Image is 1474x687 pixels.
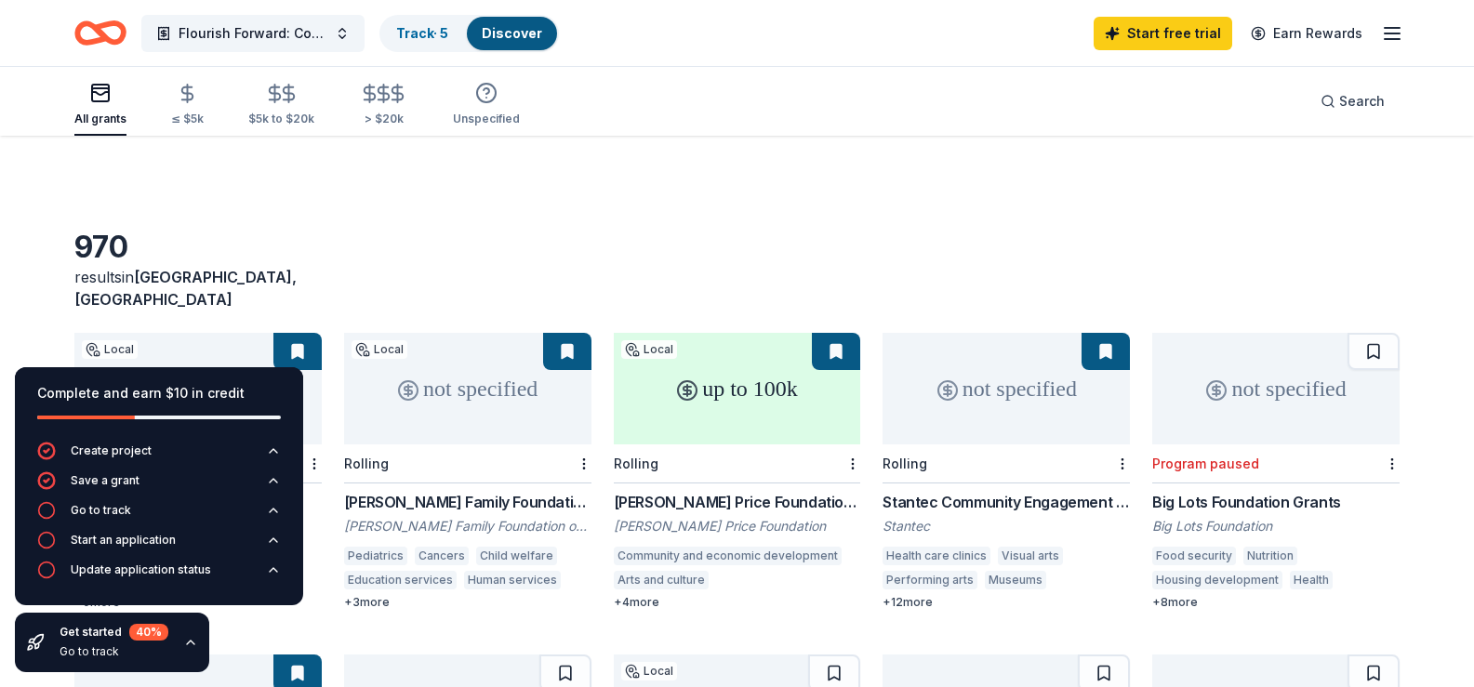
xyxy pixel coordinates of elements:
a: not specifiedLocalRollingSocial Impact Fund - [US_STATE]American Heart AssociationFood securityNu... [74,333,322,610]
div: Update application status [71,562,211,577]
a: Track· 5 [396,25,448,41]
div: Rolling [614,456,658,471]
div: Housing development [1152,571,1282,589]
div: not specified [74,333,322,444]
div: Start an application [71,533,176,548]
a: Home [74,11,126,55]
div: > $20k [359,112,408,126]
div: 970 [74,229,322,266]
button: Search [1306,83,1400,120]
button: All grants [74,74,126,136]
a: Earn Rewards [1240,17,1374,50]
div: Rolling [344,456,389,471]
button: Create project [37,442,281,471]
button: Track· 5Discover [379,15,559,52]
div: [PERSON_NAME] Price Foundation Grants [614,491,861,513]
div: Local [82,340,138,359]
div: Save a grant [71,473,139,488]
div: Nutrition [1243,547,1297,565]
div: not specified [1152,333,1400,444]
div: Human services [464,571,561,589]
a: Start free trial [1094,17,1232,50]
div: results [74,266,322,310]
div: Child welfare [476,547,557,565]
div: 40 % [129,624,168,641]
div: + 8 more [1152,595,1400,610]
a: not specifiedLocalRolling[PERSON_NAME] Family Foundation Grant[PERSON_NAME] Family Foundation of ... [344,333,591,610]
div: + 3 more [344,595,591,610]
div: [PERSON_NAME] Family Foundation Grant [344,491,591,513]
button: $5k to $20k [248,75,314,136]
div: Local [621,662,677,680]
div: Unspecified [453,112,520,126]
div: Health care clinics [883,547,990,565]
div: Visual arts [998,547,1063,565]
div: Performing arts [883,571,977,589]
div: Go to track [60,644,168,659]
button: Flourish Forward: Community Garden Bed Initiative [141,15,365,52]
a: up to 100kLocalRolling[PERSON_NAME] Price Foundation Grants[PERSON_NAME] Price FoundationCommunit... [614,333,861,610]
div: Local [352,340,407,359]
div: ≤ $5k [171,112,204,126]
div: not specified [883,333,1130,444]
button: > $20k [359,75,408,136]
div: Big Lots Foundation [1152,517,1400,535]
a: not specifiedProgram pausedBig Lots Foundation GrantsBig Lots FoundationFood securityNutritionHou... [1152,333,1400,610]
div: Pediatrics [344,547,407,565]
div: Get started [60,624,168,641]
div: + 4 more [614,595,861,610]
div: Cancers [415,547,469,565]
span: Search [1339,90,1385,112]
button: Start an application [37,531,281,561]
a: Discover [482,25,542,41]
div: + 12 more [883,595,1130,610]
span: in [74,268,297,309]
div: Arts and culture [614,571,709,589]
button: ≤ $5k [171,75,204,136]
div: Health [1290,571,1333,589]
div: $5k to $20k [248,112,314,126]
div: [PERSON_NAME] Price Foundation [614,517,861,535]
div: Go to track [71,503,131,518]
div: Complete and earn $10 in credit [37,382,281,404]
div: Community and economic development [614,547,842,565]
div: All grants [74,112,126,126]
div: Stantec [883,517,1130,535]
div: not specified [344,333,591,444]
button: Update application status [37,561,281,590]
div: Big Lots Foundation Grants [1152,491,1400,513]
div: Education services [344,571,457,589]
div: Food security [1152,547,1236,565]
div: Program paused [1152,456,1259,471]
div: Rolling [883,456,927,471]
span: [GEOGRAPHIC_DATA], [GEOGRAPHIC_DATA] [74,268,297,309]
div: Museums [985,571,1046,589]
div: Local [621,340,677,359]
a: not specifiedRollingStantec Community Engagement GrantStantecHealth care clinicsVisual artsPerfor... [883,333,1130,610]
button: Unspecified [453,74,520,136]
div: up to 100k [614,333,861,444]
div: [PERSON_NAME] Family Foundation of [US_STATE] [344,517,591,535]
div: Create project [71,443,152,458]
button: Go to track [37,501,281,531]
div: Stantec Community Engagement Grant [883,491,1130,513]
button: Save a grant [37,471,281,501]
span: Flourish Forward: Community Garden Bed Initiative [179,22,327,45]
